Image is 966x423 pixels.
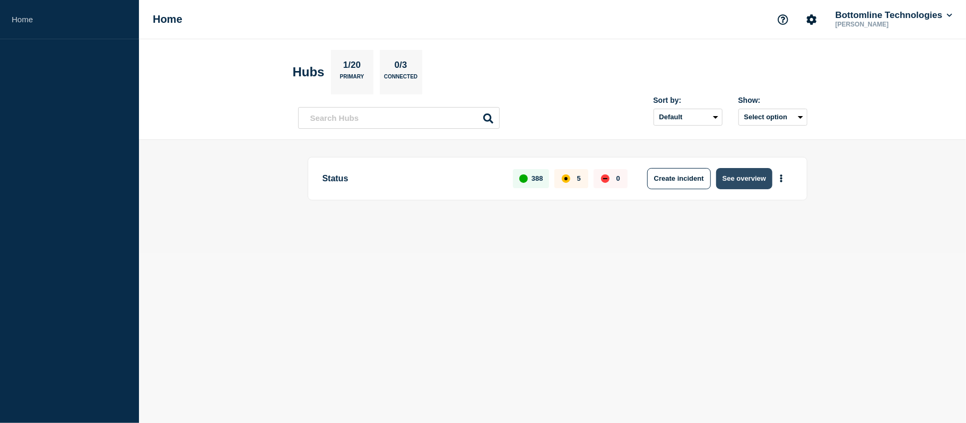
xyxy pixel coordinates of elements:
p: 1/20 [339,60,364,74]
button: Select option [738,109,807,126]
button: More actions [774,169,788,188]
p: 0 [616,174,620,182]
button: Support [772,8,794,31]
p: [PERSON_NAME] [833,21,944,28]
button: Bottomline Technologies [833,10,954,21]
select: Sort by [654,109,723,126]
button: Create incident [647,168,711,189]
p: 5 [577,174,581,182]
p: Status [323,168,501,189]
div: up [519,174,528,183]
h2: Hubs [293,65,325,80]
h1: Home [153,13,182,25]
div: down [601,174,610,183]
p: Connected [384,74,417,85]
button: See overview [716,168,772,189]
div: Show: [738,96,807,104]
p: Primary [340,74,364,85]
button: Account settings [800,8,823,31]
p: 0/3 [390,60,411,74]
input: Search Hubs [298,107,500,129]
div: Sort by: [654,96,723,104]
div: affected [562,174,570,183]
p: 388 [532,174,543,182]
